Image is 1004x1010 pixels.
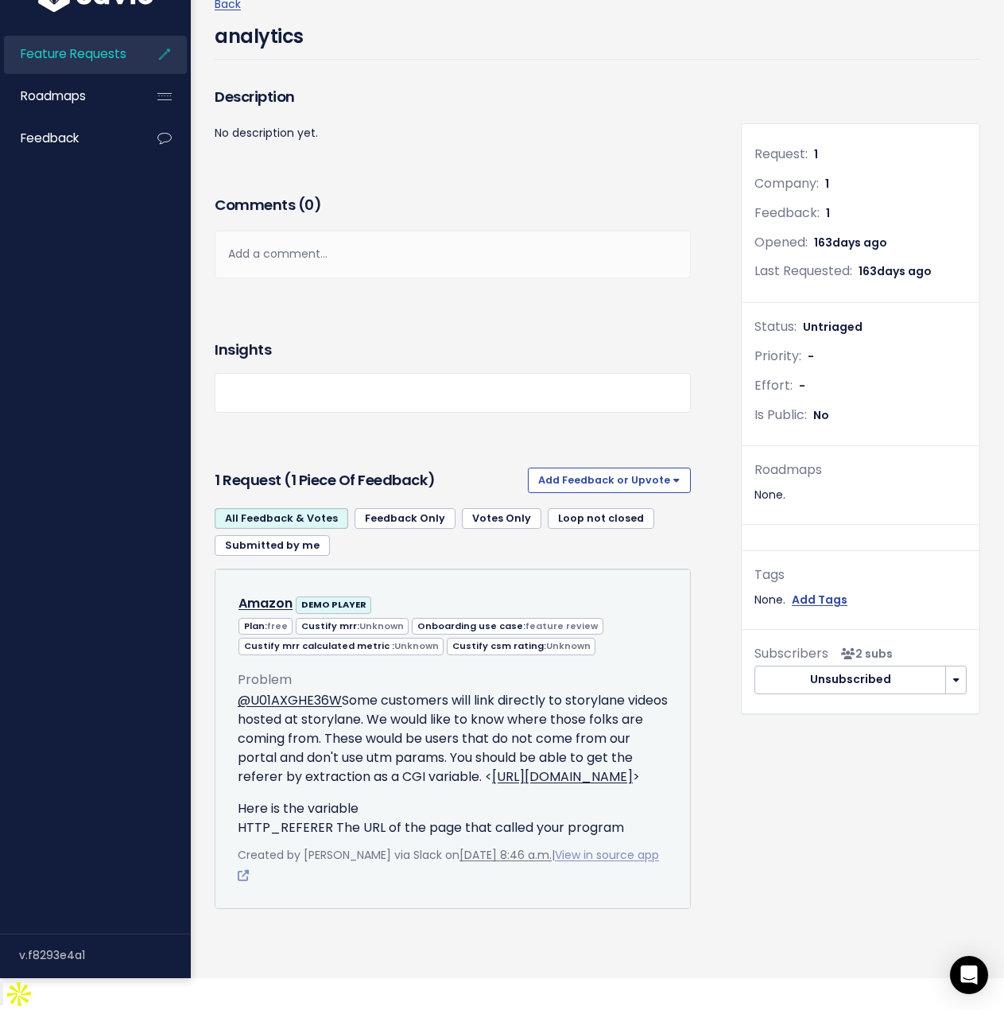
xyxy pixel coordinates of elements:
span: Plan: [238,618,293,635]
a: [URL][DOMAIN_NAME] [492,767,633,786]
button: Add Feedback or Upvote [528,468,691,493]
span: 1 [825,176,829,192]
img: Apollo [3,978,35,1010]
span: 1 [826,205,830,221]
span: days ago [832,235,887,251]
span: Effort: [754,376,793,394]
span: feature review [525,620,598,632]
span: 163 [814,235,887,251]
div: Tags [754,564,967,587]
p: No description yet. [215,123,691,143]
span: No [813,407,829,423]
span: 163 [859,263,932,279]
span: Opened: [754,233,808,251]
span: 1 [814,146,818,162]
div: Open Intercom Messenger [950,956,988,994]
a: Loop not closed [548,508,654,529]
div: Add a comment... [215,231,691,278]
span: Request: [754,145,808,163]
a: Feedback Only [355,508,455,529]
span: Untriaged [803,319,863,335]
span: Company: [754,174,819,192]
span: - [799,378,805,394]
span: Custify csm rating: [447,638,595,655]
h3: Insights [215,339,271,361]
span: Onboarding use case: [412,618,603,635]
a: @U01AXGHE36W [238,691,342,709]
a: All Feedback & Votes [215,508,348,529]
span: Problem [238,670,292,689]
span: Unknown [359,620,404,632]
span: Is Public: [754,406,807,424]
span: <p><strong>Subscribers</strong><br><br> - Renee Scrybalo<br> - Efma Rosario<br> </p> [835,646,893,662]
span: free [267,620,288,632]
a: Feedback [4,120,132,157]
p: Here is the variable HTTP_REFERER The URL of the page that called your program [238,799,668,837]
span: Subscribers [754,644,828,662]
span: Created by [PERSON_NAME] via Slack on | [238,847,659,883]
a: Feature Requests [4,36,132,72]
div: None. [754,485,967,505]
a: View in source app [238,847,659,883]
div: None. [754,590,967,610]
h3: Description [215,86,691,108]
span: days ago [877,263,932,279]
span: - [808,348,814,364]
a: Submitted by me [215,535,330,556]
button: Unsubscribed [754,666,946,694]
a: Roadmaps [4,78,132,115]
span: Custify mrr calculated metric : [238,638,444,655]
h3: 1 Request (1 piece of Feedback) [215,469,521,491]
span: Status: [754,317,797,336]
span: Unknown [394,639,439,652]
span: Last Requested: [754,262,852,280]
span: Feedback [21,130,79,146]
span: Feedback: [754,204,820,222]
span: Unknown [546,639,591,652]
div: v.f8293e4a1 [19,934,191,976]
a: [DATE] 8:46 a.m. [459,847,552,863]
span: Custify mrr: [296,618,409,635]
p: Some customers will link directly to storylane videos hosted at storylane. We would like to know ... [238,691,668,787]
a: Add Tags [792,590,847,610]
span: Roadmaps [21,87,86,104]
span: Priority: [754,347,801,365]
a: Amazon [238,594,293,612]
span: 0 [304,195,314,215]
h3: Comments ( ) [215,194,691,216]
a: Votes Only [462,508,541,529]
div: Roadmaps [754,459,967,482]
h4: analytics [215,14,304,51]
strong: DEMO PLAYER [301,598,366,611]
span: Feature Requests [21,45,126,62]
